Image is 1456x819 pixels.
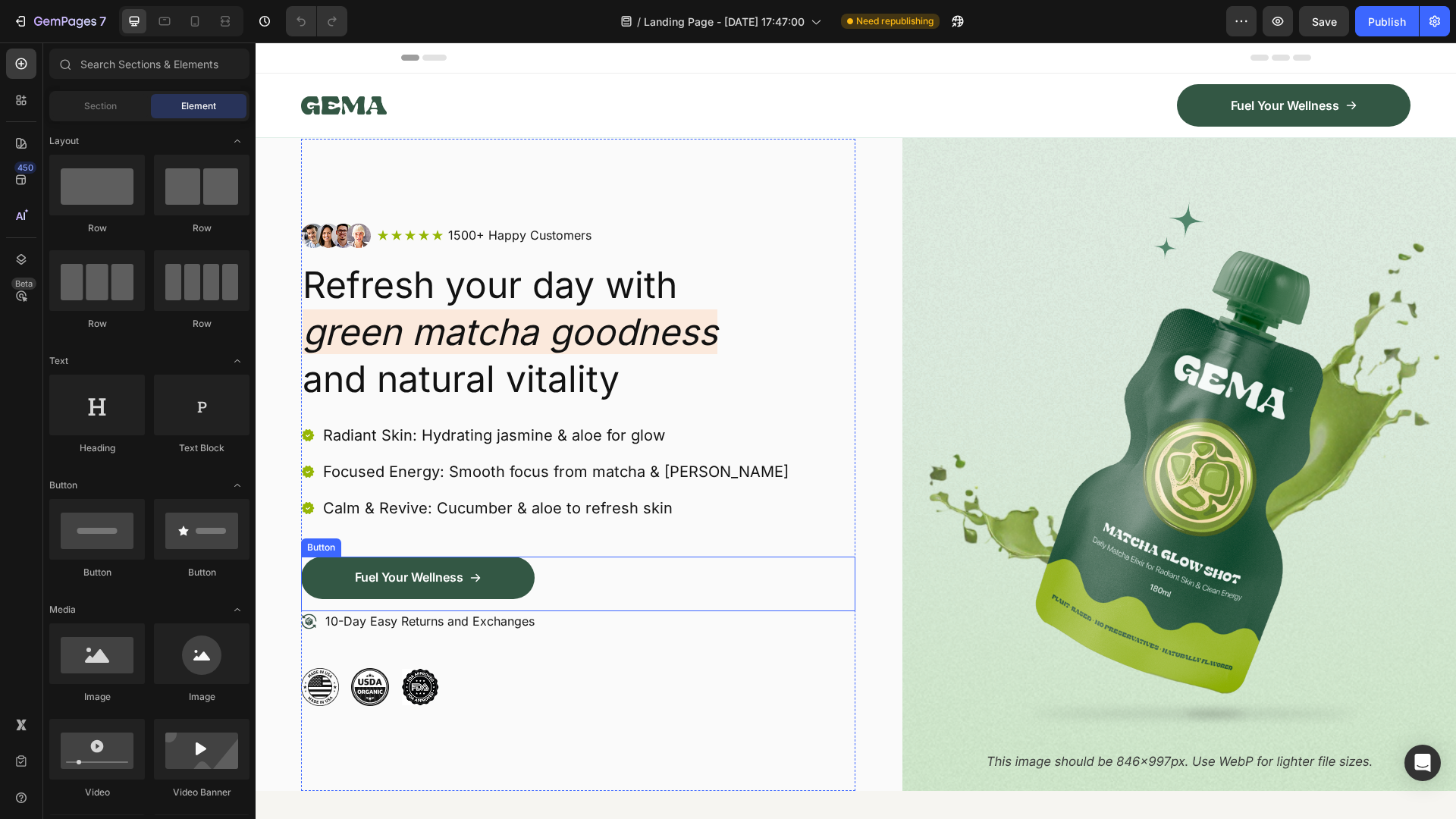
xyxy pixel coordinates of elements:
i: green matcha goodness [47,267,462,312]
button: Save [1299,6,1349,36]
div: Heading [49,441,145,455]
div: Row [154,221,249,235]
a: Fuel Your Wellness [45,514,279,557]
span: Landing Page - [DATE] 17:47:00 [644,14,805,30]
div: Text Block [154,441,249,455]
iframe: Design area [256,42,1456,819]
div: Button [154,566,249,579]
div: Beta [11,278,36,290]
div: Row [154,317,249,331]
span: Button [49,479,77,492]
p: Radiant Skin: Hydrating jasmine & aloe for glow [67,383,533,403]
span: Toggle open [225,598,249,622]
img: gempages_458113547910513601-62060e2c-aca6-4ace-8345-f5eb6d6dde22.png [647,96,1201,748]
h2: Refresh your day with and natural vitality [45,218,600,362]
span: Save [1312,15,1337,28]
img: gempages_458113547910513601-16b3734e-f906-480e-bccf-366dbed99a1e.png [45,626,83,664]
span: Text [49,354,68,368]
p: 10-Day Easy Returns and Exchanges [70,571,279,587]
span: Element [181,99,216,113]
p: 1500+ Happy Customers [193,185,336,201]
div: Video Banner [154,786,249,799]
span: Toggle open [225,473,249,497]
div: Button [49,566,145,579]
div: Video [49,786,145,799]
div: Undo/Redo [286,6,347,36]
span: Toggle open [225,129,249,153]
img: gempages_458113547910513601-4099e2b8-03fe-424b-9dd3-26347ed6355f.png [96,626,133,664]
div: Image [49,690,145,704]
span: Need republishing [856,14,934,28]
p: Fuel Your Wellness [975,55,1084,71]
div: Publish [1368,14,1406,30]
div: Image [154,690,249,704]
p: Calm & Revive: Cucumber & aloe to refresh skin [67,456,533,475]
span: Section [84,99,117,113]
div: Open Intercom Messenger [1404,745,1441,781]
button: 7 [6,6,113,36]
img: gempages_458113547910513601-c4f49e6b-5512-43d3-92d5-cc48baa7deeb.png [146,626,184,664]
div: Button [49,498,83,512]
span: Layout [49,134,79,148]
div: Row [49,221,145,235]
span: Toggle open [225,349,249,373]
input: Search Sections & Elements [49,49,249,79]
button: Publish [1355,6,1419,36]
div: 450 [14,162,36,174]
span: / [637,14,641,30]
div: Row [49,317,145,331]
img: gempages_458113547910513601-e02b46a3-1f40-4ca1-adb3-6ca76f63a96e.png [45,181,115,206]
p: Fuel Your Wellness [99,527,208,543]
p: Focused Energy: Smooth focus from matcha & [PERSON_NAME] [67,419,533,439]
span: Media [49,603,76,617]
p: 7 [99,12,106,30]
